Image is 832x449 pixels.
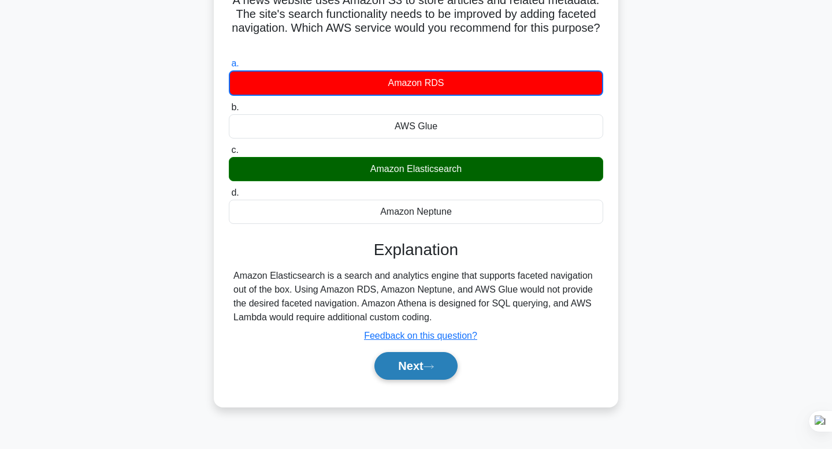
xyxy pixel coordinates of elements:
span: c. [231,145,238,155]
a: Feedback on this question? [364,331,477,341]
div: Amazon Elasticsearch is a search and analytics engine that supports faceted navigation out of the... [233,269,599,324]
span: b. [231,102,239,112]
span: a. [231,58,239,68]
button: Next [374,352,457,380]
div: Amazon Elasticsearch [229,157,603,181]
span: d. [231,188,239,197]
h3: Explanation [236,240,596,260]
div: Amazon RDS [229,70,603,96]
div: Amazon Neptune [229,200,603,224]
div: AWS Glue [229,114,603,139]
